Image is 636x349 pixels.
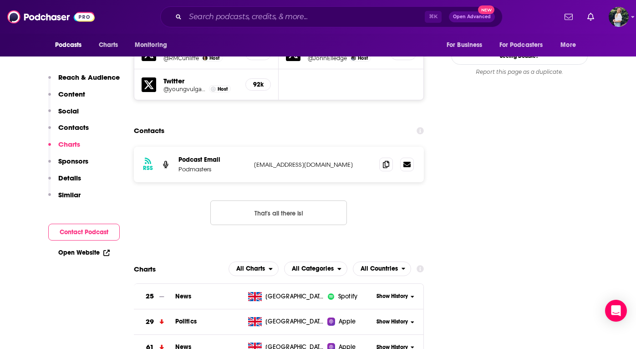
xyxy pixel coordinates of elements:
[327,292,373,301] a: iconImageSpotify
[134,122,164,139] h2: Contacts
[499,39,543,51] span: For Podcasters
[134,284,175,309] a: 25
[58,140,80,149] p: Charts
[48,174,81,190] button: Details
[48,73,120,90] button: Reach & Audience
[453,15,491,19] span: Open Advanced
[308,55,347,62] a: @JonnElledge
[478,5,494,14] span: New
[203,56,208,61] img: Rachel Cunliffe
[377,318,408,326] span: Show History
[160,6,503,27] div: Search podcasts, credits, & more...
[609,7,629,27] span: Logged in as ginny24232
[609,7,629,27] button: Show profile menu
[48,90,85,107] button: Content
[178,156,247,164] p: Podcast Email
[93,36,124,54] a: Charts
[146,291,154,302] h3: 25
[58,73,120,82] p: Reach & Audience
[605,300,627,322] div: Open Intercom Messenger
[175,318,197,325] a: Politics
[48,157,88,174] button: Sponsors
[210,200,347,225] button: Nothing here.
[353,262,412,276] button: open menu
[425,11,442,23] span: ⌘ K
[229,262,279,276] h2: Platforms
[163,77,239,85] h5: Twitter
[361,266,398,272] span: All Countries
[178,165,247,173] p: Podmasters
[135,39,167,51] span: Monitoring
[211,87,216,92] img: Marie Le Conte
[146,317,154,327] h3: 29
[55,39,82,51] span: Podcasts
[327,293,335,300] img: iconImage
[449,11,495,22] button: Open AdvancedNew
[185,10,425,24] input: Search podcasts, credits, & more...
[351,56,356,61] img: Jonn Elledge
[58,190,81,199] p: Similar
[327,317,373,326] a: Apple
[265,317,325,326] span: United Kingdom
[494,36,556,54] button: open menu
[339,317,356,326] span: Apple
[561,9,576,25] a: Show notifications dropdown
[265,292,325,301] span: United Kingdom
[143,164,153,172] h3: RSS
[58,123,89,132] p: Contacts
[292,266,334,272] span: All Categories
[373,293,417,300] button: Show History
[284,262,347,276] h2: Categories
[377,293,408,300] span: Show History
[353,262,412,276] h2: Countries
[440,36,494,54] button: open menu
[99,39,118,51] span: Charts
[554,36,587,54] button: open menu
[134,265,156,273] h2: Charts
[48,107,79,123] button: Social
[244,292,327,301] a: [GEOGRAPHIC_DATA]
[134,309,175,334] a: 29
[253,81,263,88] h5: 92k
[254,161,372,169] p: [EMAIL_ADDRESS][DOMAIN_NAME]
[584,9,598,25] a: Show notifications dropdown
[218,86,228,92] span: Host
[58,90,85,98] p: Content
[284,262,347,276] button: open menu
[209,55,219,61] span: Host
[48,190,81,207] button: Similar
[451,68,588,76] div: Report this page as a duplicate.
[609,7,629,27] img: User Profile
[358,55,368,61] span: Host
[58,174,81,182] p: Details
[338,292,357,301] span: Spotify
[58,157,88,165] p: Sponsors
[58,107,79,115] p: Social
[58,249,110,257] a: Open Website
[48,140,80,157] button: Charts
[236,266,265,272] span: All Charts
[229,262,279,276] button: open menu
[163,86,207,92] a: @youngvulgarian
[560,39,576,51] span: More
[447,39,483,51] span: For Business
[49,36,94,54] button: open menu
[175,293,192,300] a: News
[373,318,417,326] button: Show History
[7,8,95,26] img: Podchaser - Follow, Share and Rate Podcasts
[48,123,89,140] button: Contacts
[128,36,179,54] button: open menu
[244,317,327,326] a: [GEOGRAPHIC_DATA]
[48,224,120,241] button: Contact Podcast
[163,55,199,62] a: @RMCunliffe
